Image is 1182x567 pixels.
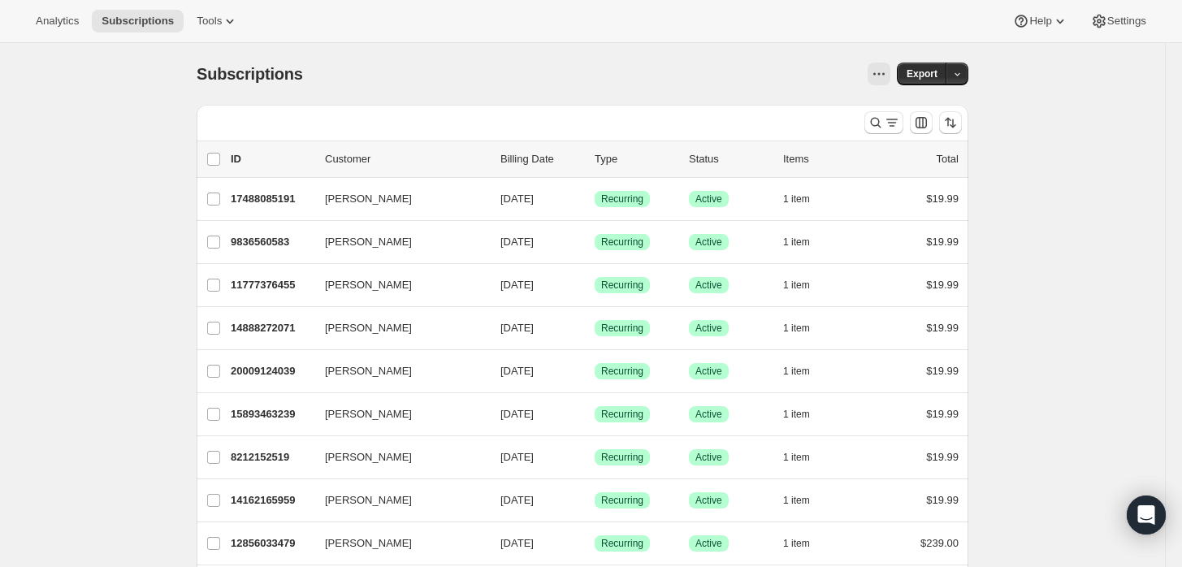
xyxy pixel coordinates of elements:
span: $19.99 [926,451,959,463]
button: 1 item [783,231,828,253]
button: [PERSON_NAME] [315,401,478,427]
span: [DATE] [500,408,534,420]
span: [DATE] [500,451,534,463]
span: Recurring [601,408,643,421]
span: [PERSON_NAME] [325,363,412,379]
span: Active [695,408,722,421]
span: $19.99 [926,494,959,506]
span: 1 item [783,279,810,292]
span: $19.99 [926,322,959,334]
button: [PERSON_NAME] [315,444,478,470]
span: Active [695,494,722,507]
span: [DATE] [500,494,534,506]
span: 1 item [783,236,810,249]
button: Help [1003,10,1077,32]
div: 11777376455[PERSON_NAME][DATE]SuccessRecurringSuccessActive1 item$19.99 [231,274,959,296]
span: 1 item [783,193,810,206]
span: [PERSON_NAME] [325,191,412,207]
div: 20009124039[PERSON_NAME][DATE]SuccessRecurringSuccessActive1 item$19.99 [231,360,959,383]
span: Subscriptions [102,15,174,28]
span: [PERSON_NAME] [325,320,412,336]
span: Active [695,322,722,335]
span: Active [695,236,722,249]
button: [PERSON_NAME] [315,186,478,212]
span: 1 item [783,451,810,464]
span: $19.99 [926,279,959,291]
button: [PERSON_NAME] [315,315,478,341]
span: [PERSON_NAME] [325,535,412,552]
span: Analytics [36,15,79,28]
span: Tools [197,15,222,28]
span: [DATE] [500,236,534,248]
button: Customize table column order and visibility [910,111,933,134]
p: Customer [325,151,487,167]
div: Type [595,151,676,167]
span: [DATE] [500,537,534,549]
p: 14162165959 [231,492,312,509]
span: 1 item [783,408,810,421]
div: Open Intercom Messenger [1127,496,1166,535]
span: Help [1029,15,1051,28]
button: 1 item [783,360,828,383]
p: Billing Date [500,151,582,167]
button: Analytics [26,10,89,32]
button: 1 item [783,489,828,512]
span: $239.00 [920,537,959,549]
span: Active [695,279,722,292]
span: $19.99 [926,236,959,248]
span: [PERSON_NAME] [325,406,412,422]
button: 1 item [783,317,828,340]
button: View actions for Subscriptions [868,63,890,85]
span: Recurring [601,451,643,464]
span: [DATE] [500,193,534,205]
p: 17488085191 [231,191,312,207]
span: Recurring [601,494,643,507]
p: 9836560583 [231,234,312,250]
span: Recurring [601,365,643,378]
div: 14888272071[PERSON_NAME][DATE]SuccessRecurringSuccessActive1 item$19.99 [231,317,959,340]
button: Search and filter results [864,111,903,134]
p: Status [689,151,770,167]
button: 1 item [783,274,828,296]
button: 1 item [783,532,828,555]
button: 1 item [783,403,828,426]
span: 1 item [783,494,810,507]
div: 8212152519[PERSON_NAME][DATE]SuccessRecurringSuccessActive1 item$19.99 [231,446,959,469]
button: Tools [187,10,248,32]
span: Subscriptions [197,65,303,83]
p: 12856033479 [231,535,312,552]
p: Total [937,151,959,167]
span: Active [695,365,722,378]
span: [DATE] [500,365,534,377]
button: Export [897,63,947,85]
div: 17488085191[PERSON_NAME][DATE]SuccessRecurringSuccessActive1 item$19.99 [231,188,959,210]
p: 20009124039 [231,363,312,379]
p: 14888272071 [231,320,312,336]
div: Items [783,151,864,167]
div: 14162165959[PERSON_NAME][DATE]SuccessRecurringSuccessActive1 item$19.99 [231,489,959,512]
p: 11777376455 [231,277,312,293]
button: [PERSON_NAME] [315,229,478,255]
div: 15893463239[PERSON_NAME][DATE]SuccessRecurringSuccessActive1 item$19.99 [231,403,959,426]
span: Export [907,67,937,80]
span: Active [695,537,722,550]
button: Sort the results [939,111,962,134]
span: Recurring [601,322,643,335]
span: [PERSON_NAME] [325,277,412,293]
button: [PERSON_NAME] [315,487,478,513]
p: ID [231,151,312,167]
button: [PERSON_NAME] [315,530,478,556]
button: 1 item [783,188,828,210]
div: IDCustomerBilling DateTypeStatusItemsTotal [231,151,959,167]
div: 9836560583[PERSON_NAME][DATE]SuccessRecurringSuccessActive1 item$19.99 [231,231,959,253]
span: $19.99 [926,408,959,420]
p: 15893463239 [231,406,312,422]
span: Recurring [601,279,643,292]
button: 1 item [783,446,828,469]
span: Active [695,193,722,206]
button: [PERSON_NAME] [315,272,478,298]
span: [PERSON_NAME] [325,234,412,250]
span: 1 item [783,322,810,335]
span: $19.99 [926,193,959,205]
span: Recurring [601,236,643,249]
